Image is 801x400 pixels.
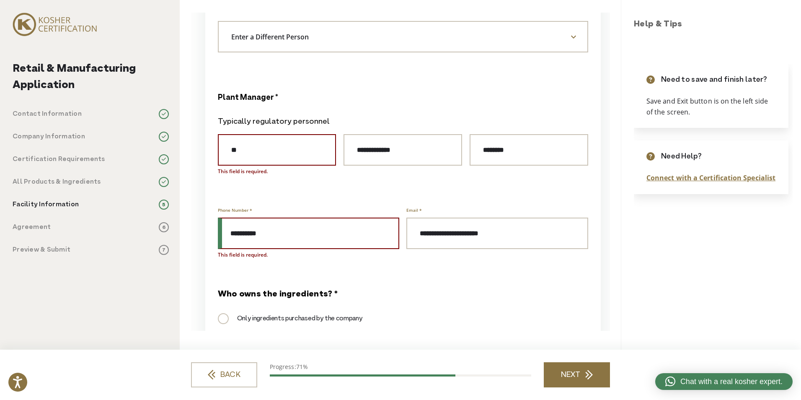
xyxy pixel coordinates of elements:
p: Need to save and finish later? [661,74,767,86]
h3: Help & Tips [634,18,793,31]
p: Save and Exit button is on the left side of the screen. [646,96,776,117]
p: Typically regulatory personnel [218,116,588,127]
label: Only ingredients purchased by the company [218,314,363,324]
legend: Who owns the ingredients? * [218,288,338,301]
p: Need Help? [661,151,702,162]
p: Certification Requirements [13,154,105,164]
span: 6 [159,222,169,232]
p: Contact Information [13,109,82,119]
a: BACK [191,362,257,387]
a: Connect with a Certification Specialist [646,173,775,182]
a: NEXT [544,362,610,387]
span: 5 [159,200,169,210]
h2: Retail & Manufacturing Application [13,61,169,94]
span: 71% [296,363,308,371]
p: Company Information [13,132,85,142]
p: All Products & Ingredients [13,177,101,187]
strong: Plant Manager * [218,92,278,104]
span: 7 [159,245,169,255]
label: Email * [406,207,421,213]
span: Enter a Different Person [219,30,328,44]
span: This field is required. [218,168,268,175]
span: Enter a Different Person [218,21,588,52]
span: Chat with a real kosher expert. [680,376,783,387]
p: Progress: [270,362,531,371]
p: Preview & Submit [13,245,70,255]
p: Agreement [13,222,51,232]
label: Phone Number * [218,207,252,213]
a: Chat with a real kosher expert. [655,373,793,390]
p: Facility Information [13,200,79,210]
span: This field is required. [218,251,268,259]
